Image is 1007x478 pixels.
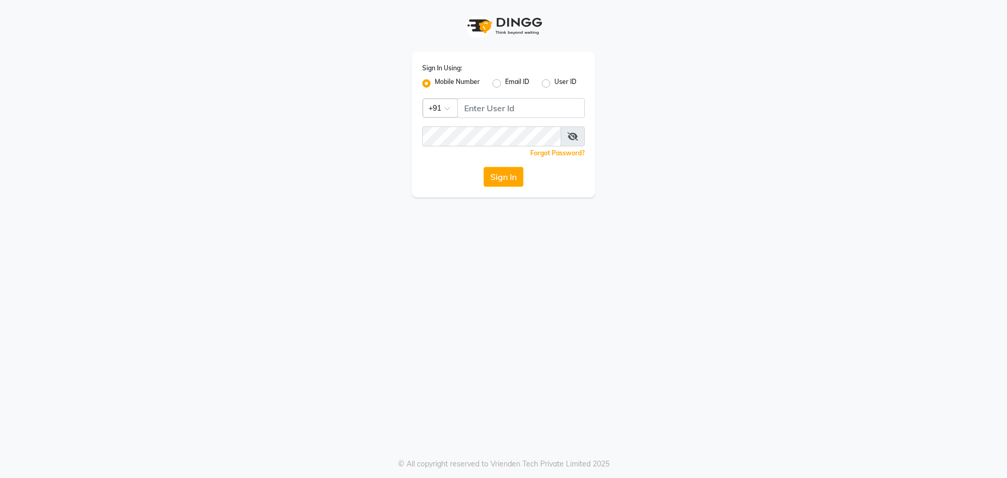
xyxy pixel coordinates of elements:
label: Sign In Using: [422,63,462,73]
a: Forgot Password? [530,149,585,157]
label: Mobile Number [435,77,480,90]
label: User ID [554,77,576,90]
label: Email ID [505,77,529,90]
img: logo1.svg [462,10,545,41]
input: Username [457,98,585,118]
input: Username [422,126,561,146]
button: Sign In [484,167,523,187]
